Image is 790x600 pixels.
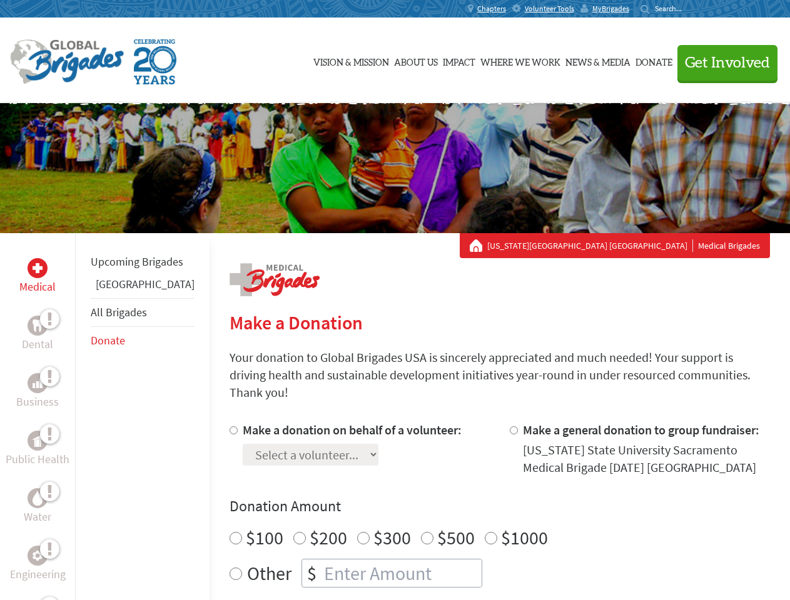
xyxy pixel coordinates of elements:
[19,258,56,296] a: MedicalMedical
[16,393,59,411] p: Business
[28,546,48,566] div: Engineering
[565,29,630,92] a: News & Media
[10,546,66,583] a: EngineeringEngineering
[33,319,43,331] img: Dental
[19,278,56,296] p: Medical
[677,45,777,81] button: Get Involved
[33,551,43,561] img: Engineering
[322,559,482,587] input: Enter Amount
[313,29,389,92] a: Vision & Mission
[91,305,147,319] a: All Brigades
[501,526,548,549] label: $1000
[373,526,411,549] label: $300
[91,333,125,347] a: Donate
[91,254,183,269] a: Upcoming Brigades
[230,311,770,334] h2: Make a Donation
[592,4,629,14] span: MyBrigades
[28,488,48,508] div: Water
[91,327,195,354] li: Donate
[22,316,53,353] a: DentalDental
[443,29,475,92] a: Impact
[437,526,475,549] label: $500
[28,431,48,451] div: Public Health
[480,29,560,92] a: Where We Work
[33,263,43,273] img: Medical
[33,434,43,447] img: Public Health
[6,431,69,468] a: Public HealthPublic Health
[243,422,462,437] label: Make a donation on behalf of a volunteer:
[24,508,51,526] p: Water
[33,378,43,388] img: Business
[470,239,760,252] div: Medical Brigades
[91,298,195,327] li: All Brigades
[24,488,51,526] a: WaterWater
[28,316,48,336] div: Dental
[134,39,176,84] img: Global Brigades Celebrating 20 Years
[10,566,66,583] p: Engineering
[523,441,770,476] div: [US_STATE] State University Sacramento Medical Brigade [DATE] [GEOGRAPHIC_DATA]
[477,4,506,14] span: Chapters
[310,526,347,549] label: $200
[22,336,53,353] p: Dental
[394,29,438,92] a: About Us
[636,29,672,92] a: Donate
[655,4,691,13] input: Search...
[10,39,124,84] img: Global Brigades Logo
[6,451,69,468] p: Public Health
[33,491,43,505] img: Water
[302,559,322,587] div: $
[230,496,770,516] h4: Donation Amount
[525,4,574,14] span: Volunteer Tools
[28,258,48,278] div: Medical
[685,56,770,71] span: Get Involved
[246,526,283,549] label: $100
[247,559,291,587] label: Other
[523,422,759,437] label: Make a general donation to group fundraiser:
[230,263,320,296] img: logo-medical.png
[28,373,48,393] div: Business
[230,349,770,401] p: Your donation to Global Brigades USA is sincerely appreciated and much needed! Your support is dr...
[91,276,195,298] li: Greece
[96,277,195,291] a: [GEOGRAPHIC_DATA]
[487,239,693,252] a: [US_STATE][GEOGRAPHIC_DATA] [GEOGRAPHIC_DATA]
[16,373,59,411] a: BusinessBusiness
[91,248,195,276] li: Upcoming Brigades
